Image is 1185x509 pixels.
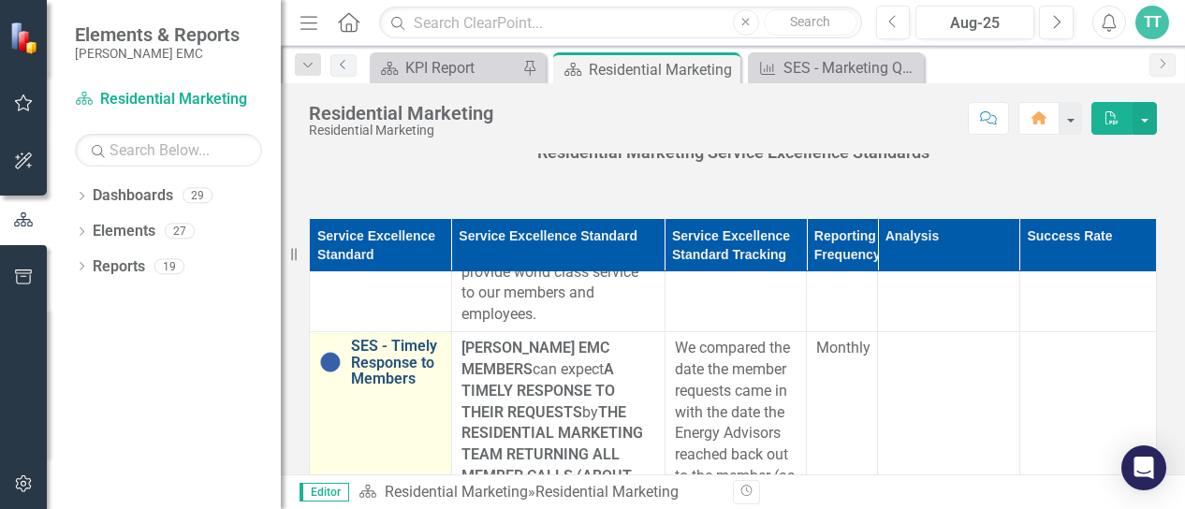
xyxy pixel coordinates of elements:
[535,483,679,501] div: Residential Marketing
[374,56,518,80] a: KPI Report
[183,188,212,204] div: 29
[790,14,830,29] span: Search
[461,360,615,421] strong: A TIMELY RESPONSE TO THEIR REQUESTS
[1121,445,1166,490] div: Open Intercom Messenger
[753,56,919,80] a: SES - Marketing Queue Timely Response
[93,185,173,207] a: Dashboards
[309,103,493,124] div: Residential Marketing
[915,6,1034,39] button: Aug-25
[351,338,442,387] a: SES - Timely Response to Members
[589,58,736,81] div: Residential Marketing
[319,351,342,373] img: No Information
[379,7,861,39] input: Search ClearPoint...
[75,134,262,167] input: Search Below...
[165,224,195,240] div: 27
[309,124,493,138] div: Residential Marketing
[764,9,857,36] button: Search
[75,89,262,110] a: Residential Marketing
[358,482,719,503] div: »
[922,12,1028,35] div: Aug-25
[154,258,184,274] div: 19
[1135,6,1169,39] button: TT
[461,339,609,378] strong: [PERSON_NAME] EMC MEMBERS
[93,221,155,242] a: Elements
[75,23,240,46] span: Elements & Reports
[816,338,868,359] div: Monthly
[783,56,919,80] div: SES - Marketing Queue Timely Response
[300,483,349,502] span: Editor
[75,46,240,61] small: [PERSON_NAME] EMC
[9,22,42,54] img: ClearPoint Strategy
[93,256,145,278] a: Reports
[405,56,518,80] div: KPI Report
[385,483,528,501] a: Residential Marketing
